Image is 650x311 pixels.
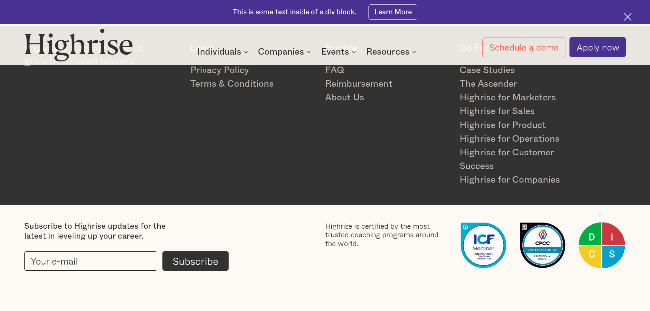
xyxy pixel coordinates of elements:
[197,48,241,56] div: Individuals
[325,222,450,248] div: Highrise is certified by the most trusted coaching programs around the world.
[460,104,584,118] a: Highrise for Sales
[460,146,584,173] a: Highrise for Customer Success
[460,91,584,104] a: Highrise for Marketers
[190,77,315,91] a: Terms & Conditions
[325,91,450,104] a: About Us
[321,48,358,56] div: Events
[325,63,450,77] a: FAQ
[24,251,228,271] form: current-footer-subscribe-form
[24,222,187,241] div: Subscribe to Highrise updates for the latest in leveling up your career.
[24,251,157,271] input: Your e-mail
[460,132,584,146] a: Highrise for Operations
[460,118,584,132] a: Highrise for Product
[24,28,133,61] img: Highrise logo
[197,48,250,56] div: Individuals
[460,63,584,77] a: Case Studies
[233,8,356,17] div: This is some text inside of a div block.
[569,37,626,57] a: Apply now
[366,48,418,56] div: Resources
[369,4,417,20] a: Learn More
[482,38,566,57] a: Schedule a demo
[258,48,313,56] div: Companies
[321,48,349,56] div: Events
[366,48,409,56] div: Resources
[325,77,450,91] a: Reimbursement
[258,48,304,56] div: Companies
[190,63,315,77] a: Privacy Policy
[460,173,584,187] a: Highrise for Companies
[162,251,229,271] input: Subscribe
[460,77,584,91] a: The Ascender
[624,13,632,21] img: Cross icon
